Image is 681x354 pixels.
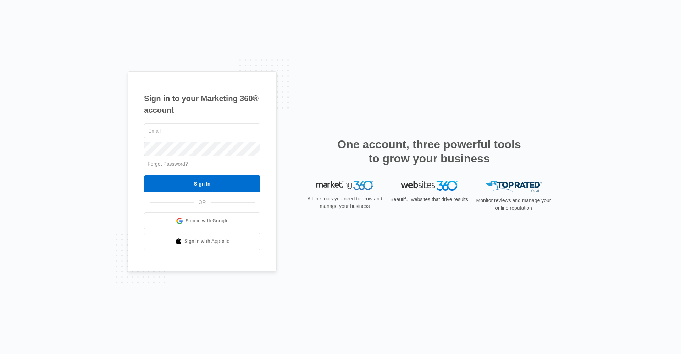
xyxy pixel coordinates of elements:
[144,212,260,229] a: Sign in with Google
[148,161,188,167] a: Forgot Password?
[316,181,373,190] img: Marketing 360
[485,181,542,192] img: Top Rated Local
[305,195,384,210] p: All the tools you need to grow and manage your business
[144,175,260,192] input: Sign In
[474,197,553,212] p: Monitor reviews and manage your online reputation
[194,199,211,206] span: OR
[144,123,260,138] input: Email
[144,93,260,116] h1: Sign in to your Marketing 360® account
[144,233,260,250] a: Sign in with Apple Id
[184,238,230,245] span: Sign in with Apple Id
[389,196,469,203] p: Beautiful websites that drive results
[335,137,523,166] h2: One account, three powerful tools to grow your business
[401,181,458,191] img: Websites 360
[186,217,229,225] span: Sign in with Google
